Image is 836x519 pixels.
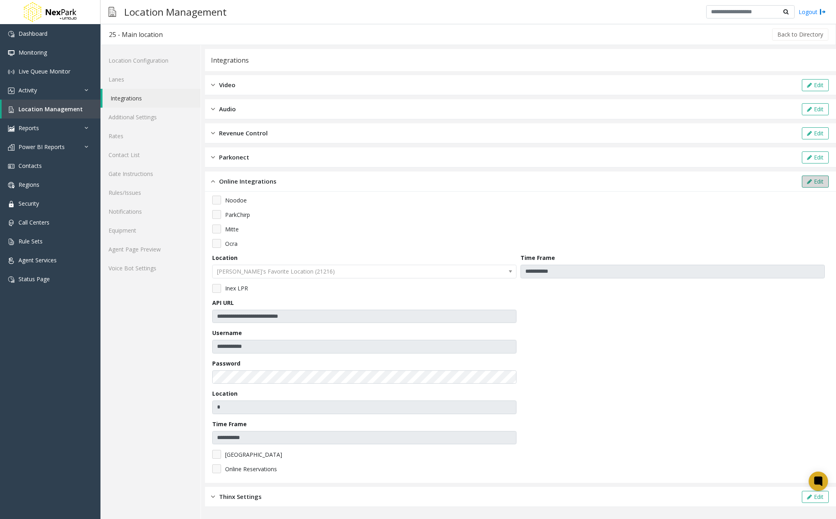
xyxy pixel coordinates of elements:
img: logout [820,8,826,16]
img: 'icon' [8,144,14,151]
span: Ocra [225,239,238,248]
span: Live Queue Monitor [18,67,70,75]
span: Monitoring [18,49,47,56]
label: Time Frame [212,420,247,428]
span: Online Reservations [225,465,277,473]
span: Online Integrations [219,177,277,186]
a: Contact List [100,145,201,164]
button: Edit [802,103,829,115]
img: pageIcon [109,2,116,22]
span: Call Centers [18,219,49,226]
button: Edit [802,79,829,91]
span: Security [18,200,39,207]
img: 'icon' [8,220,14,226]
button: Back to Directory [772,29,828,41]
a: Logout [799,8,826,16]
span: Power BI Reports [18,143,65,151]
span: Activity [18,86,37,94]
img: 'icon' [8,201,14,207]
img: 'icon' [8,106,14,113]
span: Mitte [225,225,239,233]
div: 25 - Main location [109,29,163,40]
label: Username [212,329,242,337]
img: 'icon' [8,239,14,245]
img: closed [211,129,215,138]
button: Edit [802,176,829,188]
a: Location Configuration [100,51,201,70]
span: Dashboard [18,30,47,37]
img: 'icon' [8,257,14,264]
label: Location [212,389,238,398]
img: opened [211,177,215,186]
span: Inex LPR [225,284,248,292]
img: 'icon' [8,182,14,188]
a: Agent Page Preview [100,240,201,259]
span: Revenue Control [219,129,268,138]
span: Video [219,80,236,90]
a: Rates [100,127,201,145]
a: Integrations [102,89,201,108]
label: Location [212,253,238,262]
a: Notifications [100,202,201,221]
a: Equipment [100,221,201,240]
a: Location Management [2,100,100,119]
img: closed [211,80,215,90]
button: Edit [802,151,829,163]
span: Noodoe [225,196,247,204]
span: Thinx Settings [219,492,262,501]
a: Lanes [100,70,201,89]
label: Time Frame [520,253,555,262]
a: Gate Instructions [100,164,201,183]
span: Status Page [18,275,50,283]
img: closed [211,492,215,501]
span: Agent Services [18,256,57,264]
button: Edit [802,491,829,503]
label: Password [212,359,240,368]
img: closed [211,153,215,162]
span: ParkChirp [225,210,250,219]
label: API URL [212,298,234,307]
span: Location Management [18,105,83,113]
span: Rule Sets [18,237,43,245]
img: 'icon' [8,276,14,283]
button: Edit [802,127,829,139]
h3: Location Management [120,2,231,22]
a: Additional Settings [100,108,201,127]
img: 'icon' [8,163,14,170]
div: Integrations [211,55,249,65]
img: 'icon' [8,125,14,132]
span: Regions [18,181,39,188]
a: Rules/Issues [100,183,201,202]
span: Parkonect [219,153,249,162]
img: 'icon' [8,50,14,56]
img: 'icon' [8,69,14,75]
img: closed [211,104,215,114]
img: 'icon' [8,31,14,37]
span: [GEOGRAPHIC_DATA] [225,450,282,459]
span: Contacts [18,162,42,170]
span: Reports [18,124,39,132]
a: Voice Bot Settings [100,259,201,278]
span: Audio [219,104,236,114]
img: 'icon' [8,88,14,94]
